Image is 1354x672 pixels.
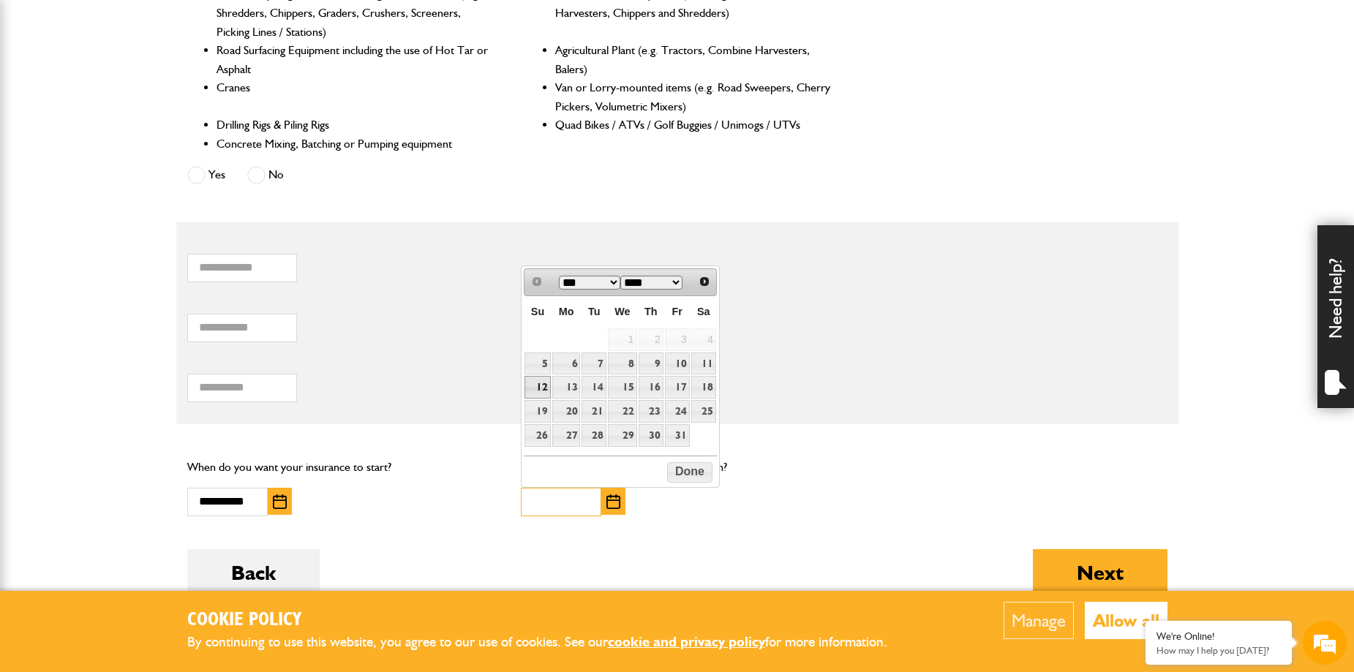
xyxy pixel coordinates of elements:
[665,400,690,423] a: 24
[691,376,716,399] a: 18
[524,376,550,399] a: 12
[19,135,267,167] input: Enter your last name
[582,424,606,447] a: 28
[672,306,682,317] span: Friday
[691,352,716,375] a: 11
[552,376,581,399] a: 13
[691,400,716,423] a: 25
[1004,602,1074,639] button: Manage
[217,41,494,78] li: Road Surfacing Equipment including the use of Hot Tar or Asphalt
[1156,630,1281,643] div: We're Online!
[524,424,550,447] a: 26
[608,633,765,650] a: cookie and privacy policy
[187,609,911,632] h2: Cookie Policy
[606,494,620,509] img: Choose date
[247,166,284,184] label: No
[1156,645,1281,656] p: How may I help you today?
[19,178,267,211] input: Enter your email address
[217,78,494,116] li: Cranes
[187,166,225,184] label: Yes
[552,424,581,447] a: 27
[608,400,636,423] a: 22
[559,306,574,317] span: Monday
[19,222,267,254] input: Enter your phone number
[582,376,606,399] a: 14
[555,41,832,78] li: Agricultural Plant (e.g. Tractors, Combine Harvesters, Balers)
[693,271,715,292] a: Next
[639,424,663,447] a: 30
[665,352,690,375] a: 10
[1033,549,1167,596] button: Next
[644,306,658,317] span: Thursday
[608,352,636,375] a: 8
[217,135,494,154] li: Concrete Mixing, Batching or Pumping equipment
[524,400,550,423] a: 19
[608,424,636,447] a: 29
[1085,602,1167,639] button: Allow all
[552,352,581,375] a: 6
[614,306,630,317] span: Wednesday
[25,81,61,102] img: d_20077148190_company_1631870298795_20077148190
[555,116,832,135] li: Quad Bikes / ATVs / Golf Buggies / Unimogs / UTVs
[217,116,494,135] li: Drilling Rigs & Piling Rigs
[199,450,266,470] em: Start Chat
[273,494,287,509] img: Choose date
[697,306,710,317] span: Saturday
[639,400,663,423] a: 23
[524,352,550,375] a: 5
[665,424,690,447] a: 31
[19,265,267,438] textarea: Type your message and hit 'Enter'
[639,352,663,375] a: 9
[240,7,275,42] div: Minimize live chat window
[187,631,911,654] p: By continuing to use this website, you agree to our use of cookies. See our for more information.
[608,376,636,399] a: 15
[667,462,712,483] button: Done
[665,376,690,399] a: 17
[588,306,601,317] span: Tuesday
[187,458,500,477] p: When do you want your insurance to start?
[699,276,710,287] span: Next
[639,376,663,399] a: 16
[187,549,320,596] button: Back
[531,306,544,317] span: Sunday
[1317,225,1354,408] div: Need help?
[76,82,246,101] div: Chat with us now
[582,400,606,423] a: 21
[555,78,832,116] li: Van or Lorry-mounted items (e.g. Road Sweepers, Cherry Pickers, Volumetric Mixers)
[582,352,606,375] a: 7
[552,400,581,423] a: 20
